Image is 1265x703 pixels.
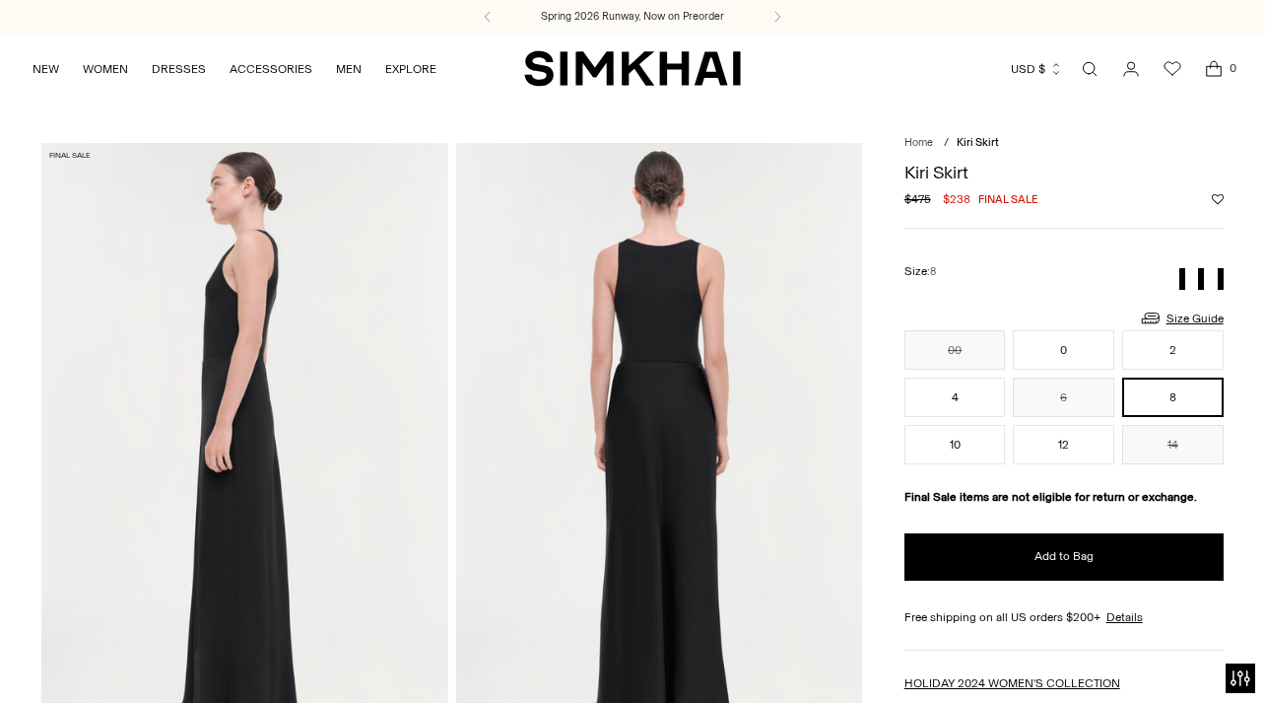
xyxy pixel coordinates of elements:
[33,47,59,91] a: NEW
[1034,548,1094,565] span: Add to Bag
[904,135,1224,152] nav: breadcrumbs
[1212,193,1224,205] button: Add to Wishlist
[904,490,1197,504] strong: Final Sale items are not eligible for return or exchange.
[541,9,724,25] a: Spring 2026 Runway, Now on Preorder
[1122,378,1224,417] button: 8
[385,47,436,91] a: EXPLORE
[943,190,970,208] span: $238
[336,47,362,91] a: MEN
[904,262,936,281] label: Size:
[1122,425,1224,464] button: 14
[1013,330,1114,370] button: 0
[904,330,1006,370] button: 00
[1153,49,1192,89] a: Wishlist
[904,676,1120,690] a: HOLIDAY 2024 WOMEN'S COLLECTION
[83,47,128,91] a: WOMEN
[957,136,999,149] span: Kiri Skirt
[524,49,741,88] a: SIMKHAI
[1224,59,1241,77] span: 0
[1011,47,1063,91] button: USD $
[1194,49,1233,89] a: Open cart modal
[152,47,206,91] a: DRESSES
[1111,49,1151,89] a: Go to the account page
[904,164,1224,181] h1: Kiri Skirt
[1106,608,1143,626] a: Details
[230,47,312,91] a: ACCESSORIES
[1070,49,1109,89] a: Open search modal
[944,135,949,152] div: /
[1122,330,1224,370] button: 2
[1013,378,1114,417] button: 6
[904,425,1006,464] button: 10
[1013,425,1114,464] button: 12
[1139,306,1224,330] a: Size Guide
[904,533,1224,581] button: Add to Bag
[904,190,931,208] s: $475
[930,265,936,278] span: 8
[904,136,933,149] a: Home
[904,378,1006,417] button: 4
[904,608,1224,626] div: Free shipping on all US orders $200+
